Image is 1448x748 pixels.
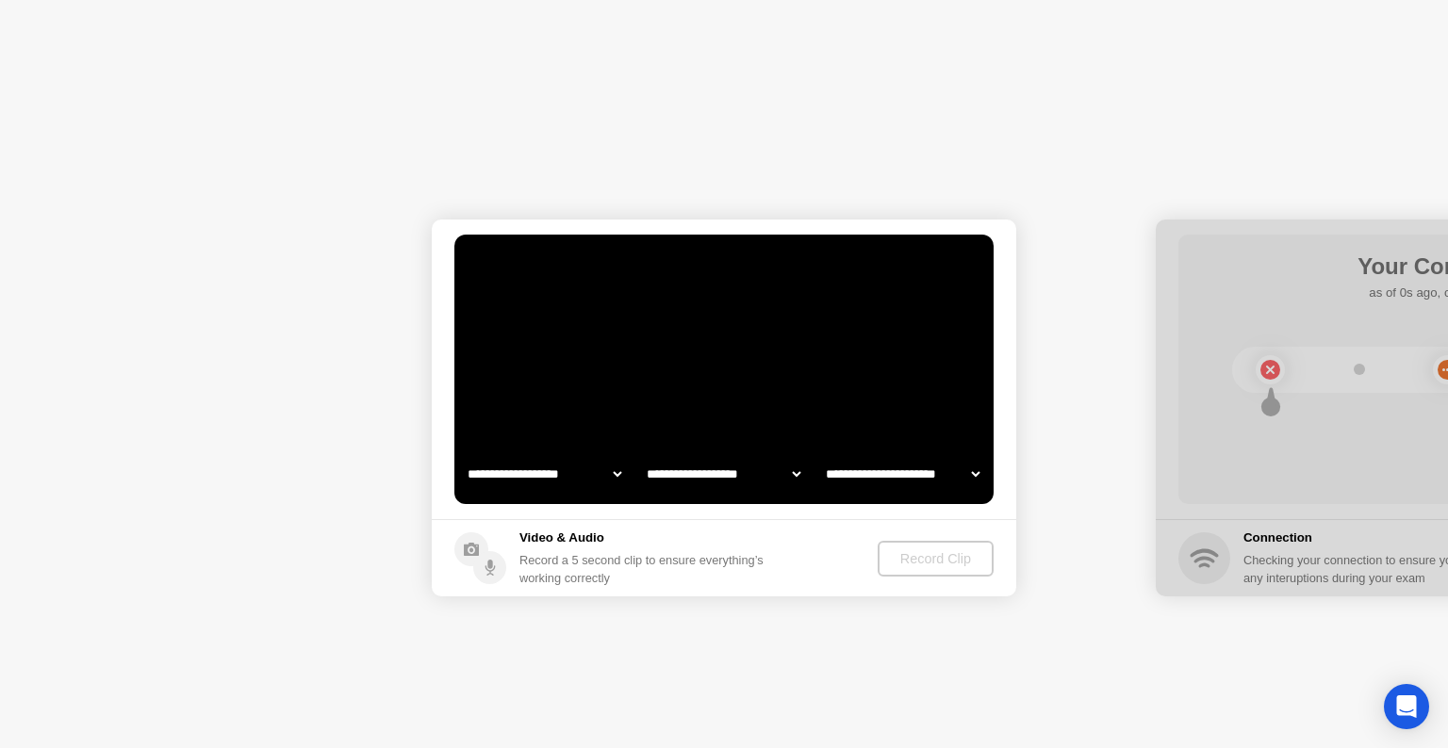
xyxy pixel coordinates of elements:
div: Record a 5 second clip to ensure everything’s working correctly [519,551,771,587]
button: Record Clip [878,541,994,577]
div: Open Intercom Messenger [1384,684,1429,729]
h5: Video & Audio [519,528,771,547]
div: Record Clip [885,551,986,566]
select: Available microphones [822,455,983,493]
select: Available speakers [643,455,804,493]
select: Available cameras [464,455,625,493]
